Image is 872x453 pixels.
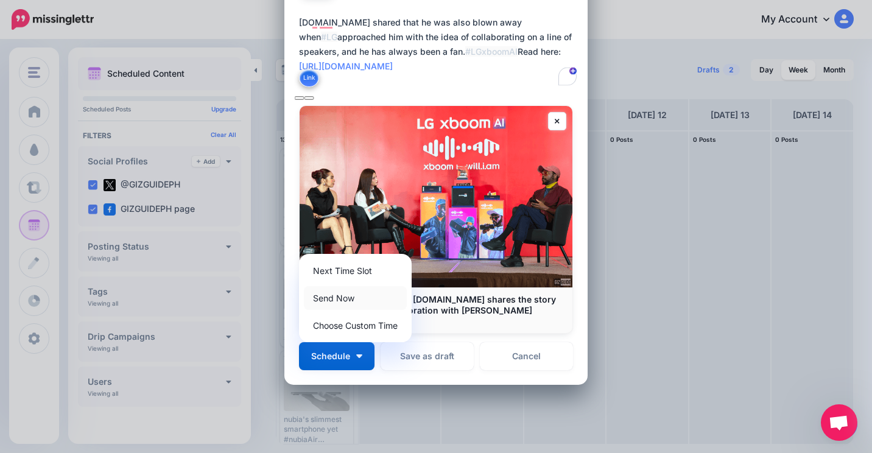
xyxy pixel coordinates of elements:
p: [DOMAIN_NAME] [312,316,560,327]
img: XBOOM that! Superstar will.i.am shares the story behind the deep collaboration with LG [300,106,572,287]
div: Schedule [299,254,412,342]
b: XBOOM that! Superstar [DOMAIN_NAME] shares the story behind the deep collaboration with [PERSON_N... [312,294,556,315]
button: Link [299,69,319,87]
a: Choose Custom Time [304,314,407,337]
textarea: To enrich screen reader interactions, please activate Accessibility in Grammarly extension settings [299,15,579,88]
img: arrow-down-white.png [356,354,362,358]
a: Cancel [480,342,573,370]
button: Schedule [299,342,374,370]
div: [DOMAIN_NAME] shared that he was also blown away when approached him with the idea of collaborati... [299,15,579,74]
a: Next Time Slot [304,259,407,283]
span: Schedule [311,352,350,360]
button: Save as draft [381,342,474,370]
a: Send Now [304,286,407,310]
